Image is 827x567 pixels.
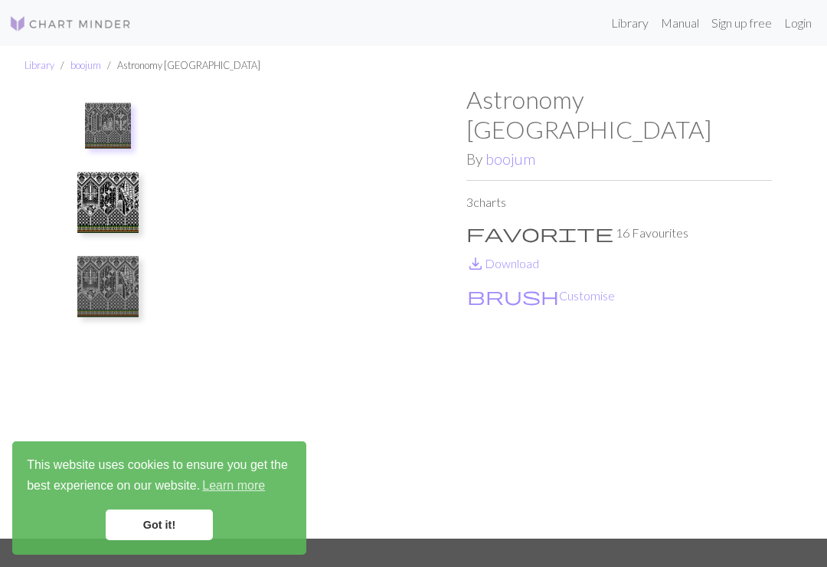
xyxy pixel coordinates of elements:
[27,456,292,497] span: This website uses cookies to ensure you get the best experience on our website.
[605,8,655,38] a: Library
[25,59,54,71] a: Library
[705,8,778,38] a: Sign up free
[466,254,485,273] i: Download
[77,256,139,317] img: Astronomy Back, Planet Edit
[778,8,818,38] a: Login
[101,58,260,73] li: Astronomy [GEOGRAPHIC_DATA]
[85,103,131,149] img: Astronomy Front, Planet Edit
[466,224,772,242] p: 16 Favourites
[466,253,485,274] span: save_alt
[9,15,132,33] img: Logo
[466,193,772,211] p: 3 charts
[466,85,772,144] h1: Astronomy [GEOGRAPHIC_DATA]
[466,150,772,168] h2: By
[200,474,267,497] a: learn more about cookies
[106,510,213,540] a: dismiss cookie message
[466,222,613,244] span: favorite
[12,441,306,555] div: cookieconsent
[466,256,539,270] a: DownloadDownload
[485,150,535,168] a: boojum
[70,59,101,71] a: boojum
[161,85,466,539] img: Astronomy Front, Planet Edit
[466,224,613,242] i: Favourite
[77,172,139,233] img: Astronomy Back
[467,285,559,306] span: brush
[466,286,616,306] button: CustomiseCustomise
[655,8,705,38] a: Manual
[467,287,559,305] i: Customise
